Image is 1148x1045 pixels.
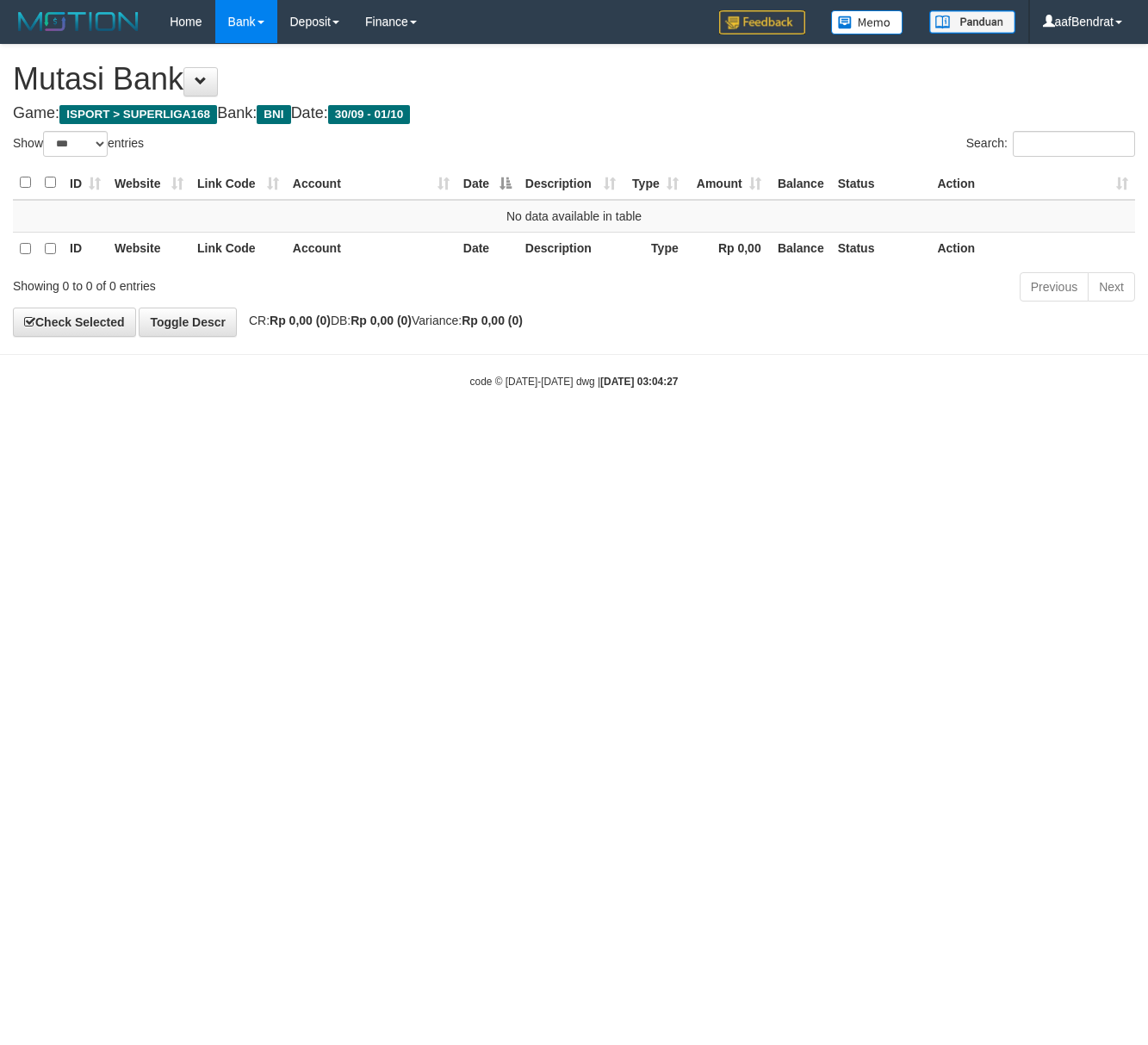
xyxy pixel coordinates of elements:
th: Account [286,232,456,265]
a: Previous [1020,272,1089,302]
td: No data available in table [13,200,1135,233]
th: ID: activate to sort column ascending [63,166,108,200]
img: MOTION_logo.png [13,9,144,34]
th: Action [930,232,1135,265]
th: Status [831,166,931,200]
label: Search: [966,131,1135,157]
span: ISPORT > SUPERLIGA168 [59,105,217,124]
span: BNI [257,105,290,124]
th: Website: activate to sort column ascending [108,166,190,200]
div: Showing 0 to 0 of 0 entries [13,271,465,295]
a: Next [1088,272,1135,302]
th: Balance [768,166,831,200]
th: Description: activate to sort column ascending [518,166,623,200]
strong: Rp 0,00 (0) [270,314,331,327]
th: Action: activate to sort column ascending [930,166,1135,200]
strong: Rp 0,00 (0) [462,314,523,327]
strong: Rp 0,00 (0) [351,314,412,327]
th: Balance [768,232,831,265]
th: Rp 0,00 [686,232,768,265]
th: Link Code: activate to sort column ascending [190,166,286,200]
th: ID [63,232,108,265]
a: Toggle Descr [139,308,237,337]
img: Button%20Memo.svg [831,10,903,34]
input: Search: [1013,131,1135,157]
small: code © [DATE]-[DATE] dwg | [470,376,679,388]
span: 30/09 - 01/10 [328,105,411,124]
select: Showentries [43,131,108,157]
th: Amount: activate to sort column ascending [686,166,768,200]
th: Account: activate to sort column ascending [286,166,456,200]
th: Type [623,232,686,265]
th: Status [831,232,931,265]
th: Description [518,232,623,265]
th: Type: activate to sort column ascending [623,166,686,200]
span: CR: DB: Variance: [240,314,523,327]
th: Date: activate to sort column descending [456,166,518,200]
h1: Mutasi Bank [13,62,1135,96]
img: panduan.png [929,10,1015,34]
label: Show entries [13,131,144,157]
img: Feedback.jpg [719,10,805,34]
a: Check Selected [13,308,136,337]
strong: [DATE] 03:04:27 [600,376,678,388]
th: Link Code [190,232,286,265]
h4: Game: Bank: Date: [13,105,1135,122]
th: Date [456,232,518,265]
th: Website [108,232,190,265]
